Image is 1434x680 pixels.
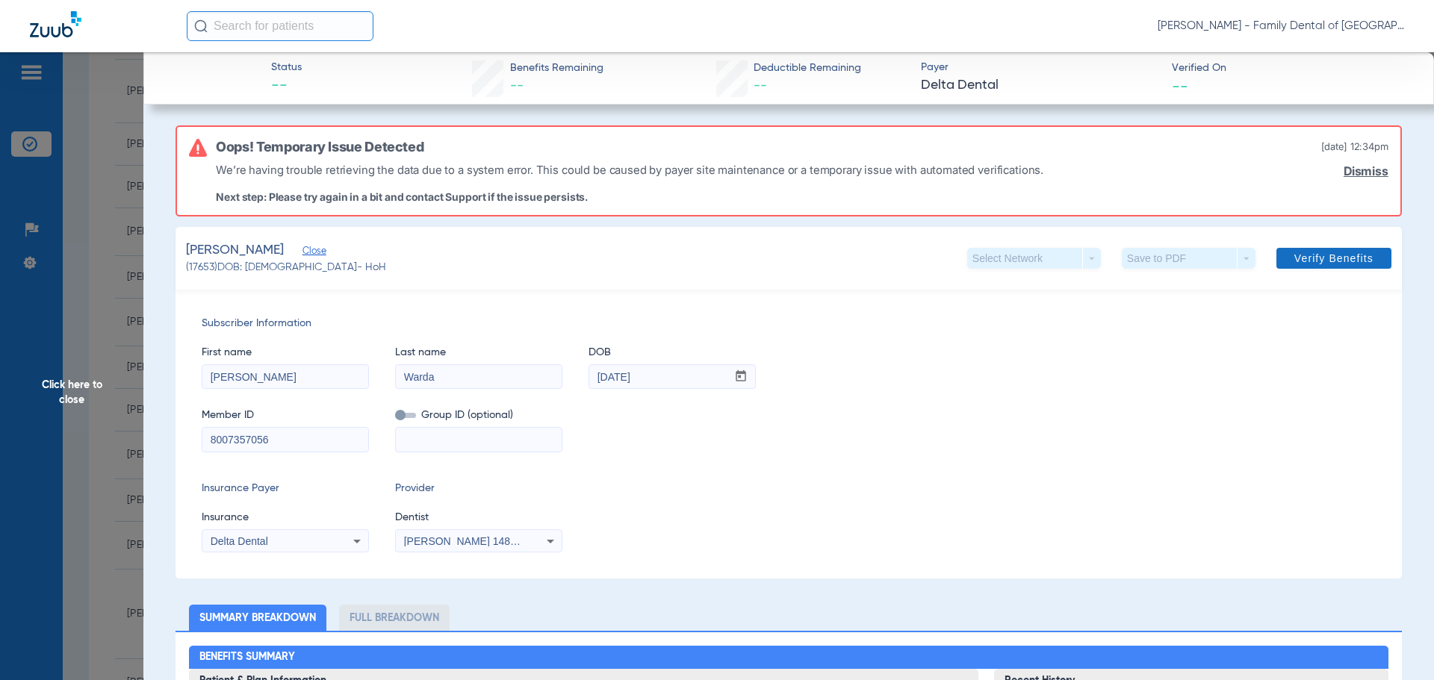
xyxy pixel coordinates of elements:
span: -- [1172,78,1188,93]
h2: Benefits Summary [189,646,1389,670]
span: First name [202,345,369,361]
span: Deductible Remaining [754,60,861,76]
span: DOB [589,345,756,361]
input: Search for patients [187,11,373,41]
span: -- [754,79,767,93]
span: Subscriber Information [202,316,1376,331]
span: Insurance Payer [202,481,369,496]
p: Next step: Please try again in a bit and contact Support if the issue persists. [216,190,1043,203]
span: Delta Dental [921,76,1159,95]
span: -- [510,79,524,93]
span: Group ID (optional) [395,408,562,423]
span: [PERSON_NAME] [186,241,284,260]
img: Zuub Logo [30,11,81,37]
span: (17653) DOB: [DEMOGRAPHIC_DATA] - HoH [186,260,386,275]
span: -- [271,76,302,97]
span: Close [302,246,316,260]
span: Provider [395,481,562,496]
li: Full Breakdown [339,605,450,631]
span: Benefits Remaining [510,60,603,76]
button: Open calendar [727,365,756,389]
span: Verified On [1172,60,1410,76]
span: Verify Benefits [1294,252,1374,264]
a: Dismiss [1344,164,1388,178]
span: Delta Dental [211,535,268,547]
span: Member ID [202,408,369,423]
button: Verify Benefits [1276,248,1391,269]
li: Summary Breakdown [189,605,326,631]
h6: Oops! Temporary Issue Detected [216,139,423,155]
span: Insurance [202,510,369,525]
span: [DATE] 12:34PM [1321,139,1388,155]
span: Last name [395,345,562,361]
img: error-icon [189,139,207,157]
span: [PERSON_NAME] 1487882031 [404,535,551,547]
span: Status [271,60,302,75]
span: Payer [921,60,1159,75]
p: We’re having trouble retrieving the data due to a system error. This could be caused by payer sit... [216,161,1043,178]
img: Search Icon [194,19,208,33]
span: [PERSON_NAME] - Family Dental of [GEOGRAPHIC_DATA] [1158,19,1404,34]
span: Dentist [395,510,562,525]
